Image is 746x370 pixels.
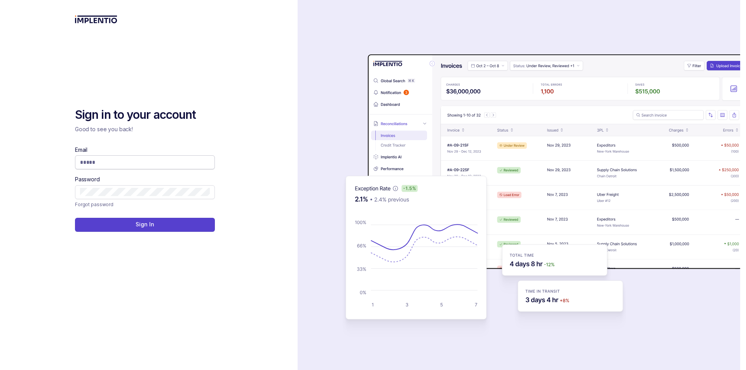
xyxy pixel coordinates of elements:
[75,201,113,208] p: Forgot password
[75,125,215,133] p: Good to see you back!
[75,146,87,154] label: Email
[75,16,117,23] img: logo
[75,218,215,232] button: Sign In
[136,221,154,228] p: Sign In
[75,201,113,208] a: Link Forgot password
[75,175,100,183] label: Password
[75,107,215,123] h2: Sign in to your account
